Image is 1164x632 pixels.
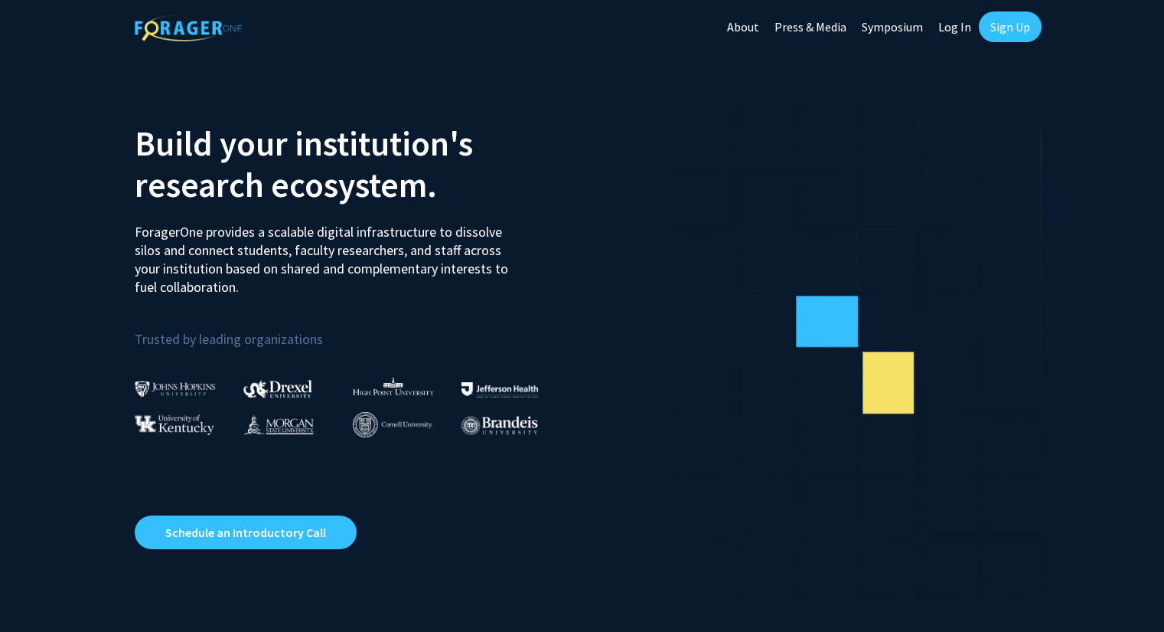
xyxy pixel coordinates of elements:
[135,15,242,41] img: ForagerOne Logo
[135,211,519,296] p: ForagerOne provides a scalable digital infrastructure to dissolve silos and connect students, fac...
[243,414,314,434] img: Morgan State University
[135,123,571,205] h2: Build your institution's research ecosystem.
[135,309,571,351] p: Trusted by leading organizations
[461,382,538,397] img: Thomas Jefferson University
[353,377,434,395] img: High Point University
[243,380,312,398] img: Drexel University
[461,416,538,435] img: Brandeis University
[135,381,216,397] img: Johns Hopkins University
[135,414,214,435] img: University of Kentucky
[135,516,357,549] a: Opens in a new tab
[353,412,432,437] img: Cornell University
[979,11,1042,42] a: Sign Up
[1099,563,1153,621] iframe: Chat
